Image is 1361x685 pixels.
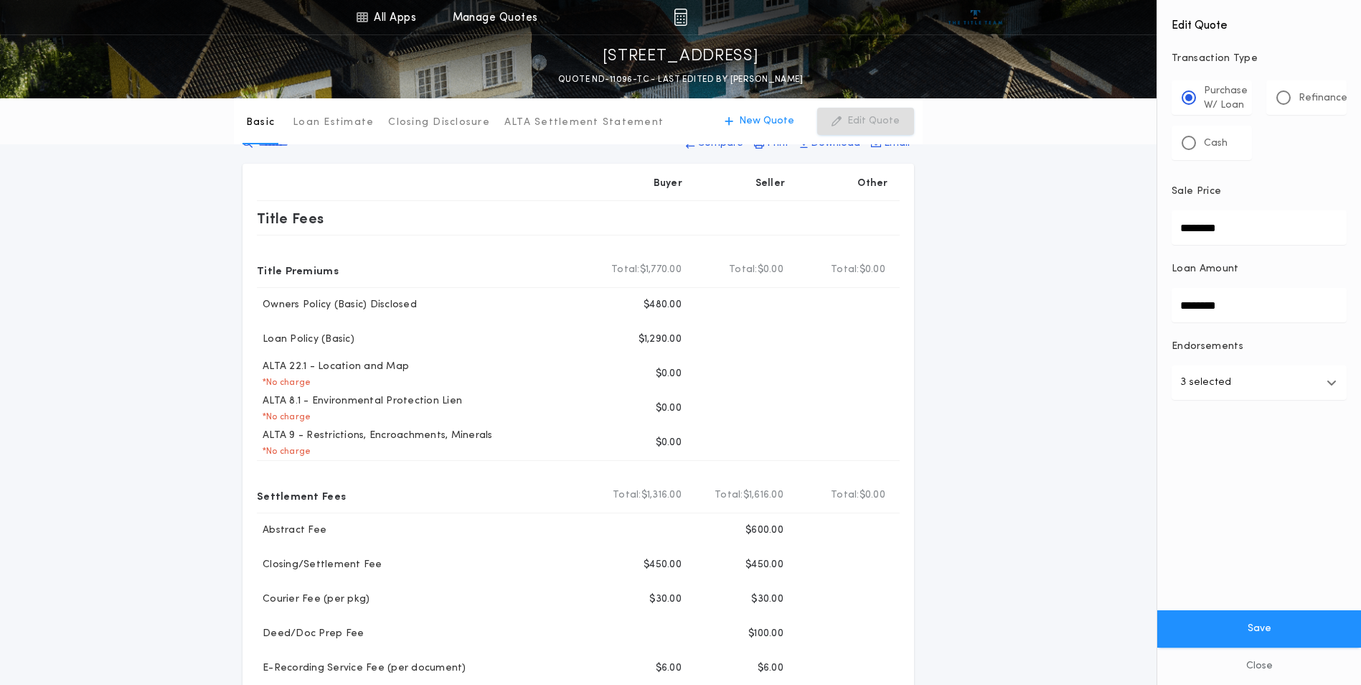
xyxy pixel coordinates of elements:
span: $0.00 [758,263,783,277]
input: Sale Price [1172,210,1347,245]
button: Save [1157,610,1361,648]
p: ALTA 8.1 - Environmental Protection Lien [257,394,462,409]
p: Owners Policy (Basic) Disclosed [257,298,417,312]
span: $1,770.00 [640,263,682,277]
p: Closing/Settlement Fee [257,558,382,572]
p: $0.00 [656,367,682,381]
p: Deed/Doc Prep Fee [257,627,364,641]
p: * No charge [257,411,311,423]
button: Close [1157,648,1361,685]
b: Total: [613,488,641,503]
p: * No charge [257,446,311,457]
p: $450.00 [745,558,783,572]
p: Buyer [654,177,682,191]
p: $480.00 [644,298,682,312]
p: $0.00 [656,401,682,416]
p: Transaction Type [1172,52,1347,66]
button: Edit Quote [817,108,914,135]
button: 3 selected [1172,365,1347,400]
h4: Edit Quote [1172,9,1347,34]
p: Endorsements [1172,340,1347,354]
img: img [674,9,687,26]
p: Sale Price [1172,185,1221,199]
p: Loan Amount [1172,262,1239,276]
p: Cash [1204,136,1228,151]
p: ALTA Settlement Statement [504,116,664,130]
p: $30.00 [751,592,783,607]
p: Seller [755,177,786,191]
p: Basic [246,116,275,130]
span: $1,616.00 [743,488,783,503]
p: $1,290.00 [639,332,682,347]
b: Total: [729,263,758,277]
p: $0.00 [656,436,682,450]
p: $6.00 [656,661,682,676]
p: $600.00 [745,523,783,538]
b: Total: [715,488,743,503]
img: vs-icon [948,10,1002,24]
p: Loan Policy (Basic) [257,332,354,347]
p: Title Fees [257,207,324,230]
p: Abstract Fee [257,523,326,538]
span: $1,316.00 [641,488,682,503]
b: Total: [831,263,860,277]
p: 3 selected [1180,374,1231,391]
span: $0.00 [860,488,885,503]
p: Closing Disclosure [388,116,490,130]
p: [STREET_ADDRESS] [603,45,759,68]
p: ALTA 22.1 - Location and Map [257,360,409,374]
p: ALTA 9 - Restrictions, Encroachments, Minerals [257,429,493,443]
p: Other [858,177,888,191]
p: Purchase W/ Loan [1204,84,1248,113]
p: QUOTE ND-11096-TC - LAST EDITED BY [PERSON_NAME] [558,73,803,87]
p: E-Recording Service Fee (per document) [257,661,466,676]
p: Edit Quote [847,114,900,129]
span: $0.00 [860,263,885,277]
p: Title Premiums [257,258,339,281]
p: $6.00 [758,661,783,676]
p: $100.00 [748,627,783,641]
b: Total: [611,263,640,277]
p: Courier Fee (per pkg) [257,592,369,607]
p: * No charge [257,377,311,388]
p: $30.00 [649,592,682,607]
b: Total: [831,488,860,503]
p: Loan Estimate [293,116,374,130]
p: Settlement Fees [257,484,346,507]
p: New Quote [739,114,794,129]
input: Loan Amount [1172,288,1347,322]
button: New Quote [710,108,809,135]
p: Refinance [1299,91,1347,106]
p: $450.00 [644,558,682,572]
